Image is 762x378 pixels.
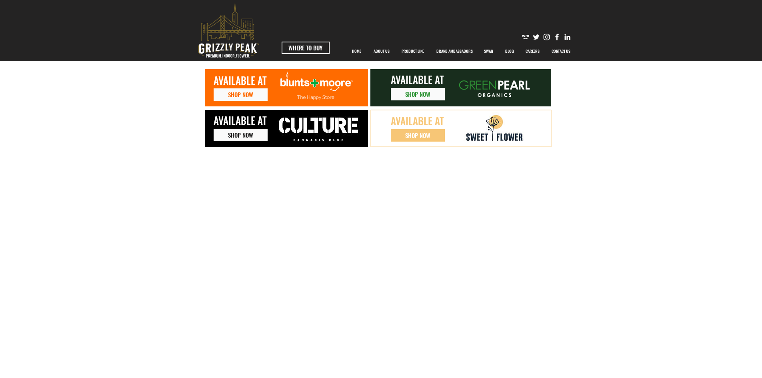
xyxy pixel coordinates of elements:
[405,131,430,140] span: SHOP NOW
[464,112,524,144] img: SF_Logo.jpg
[288,44,322,52] span: WHERE TO BUY
[430,41,478,61] div: BRAND AMBASSADORS
[501,41,518,61] p: BLOG
[520,41,546,61] a: CAREERS
[270,72,364,106] img: Logosweb_Mesa de trabajo 1.png
[548,41,574,61] p: CONTACT US
[228,90,253,99] span: SHOP NOW
[282,42,330,54] a: WHERE TO BUY
[478,41,499,61] a: SWAG
[522,33,530,41] img: weedmaps
[368,41,396,61] a: ABOUT US
[228,131,253,139] span: SHOP NOW
[405,90,430,98] span: SHOP NOW
[522,33,572,41] ul: Social Bar
[396,41,430,61] a: PRODUCT LINE
[348,41,365,61] p: HOME
[346,41,577,61] nav: Site
[214,129,268,141] a: SHOP NOW
[214,88,268,101] a: SHOP NOW
[346,41,368,61] a: HOME
[553,33,561,41] img: Facebook
[499,41,520,61] a: BLOG
[391,113,444,128] span: AVAILABLE AT
[391,72,444,87] span: AVAILABLE AT
[480,41,497,61] p: SWAG
[391,129,445,142] a: SHOP NOW
[214,113,267,128] span: AVAILABLE AT
[542,33,551,41] img: Instagram
[198,3,259,58] svg: premium-indoor-flower
[532,33,540,41] img: Twitter
[270,113,366,145] img: culture-logo-h.jpg
[391,88,445,100] a: SHOP NOW
[522,41,544,61] p: CAREERS
[398,41,428,61] p: PRODUCT LINE
[546,41,577,61] a: CONTACT US
[214,73,267,88] span: AVAILABLE AT
[432,41,477,61] p: BRAND AMBASSADORS
[370,41,394,61] p: ABOUT US
[563,33,572,41] img: Likedin
[450,72,538,104] img: Logosweb-02.png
